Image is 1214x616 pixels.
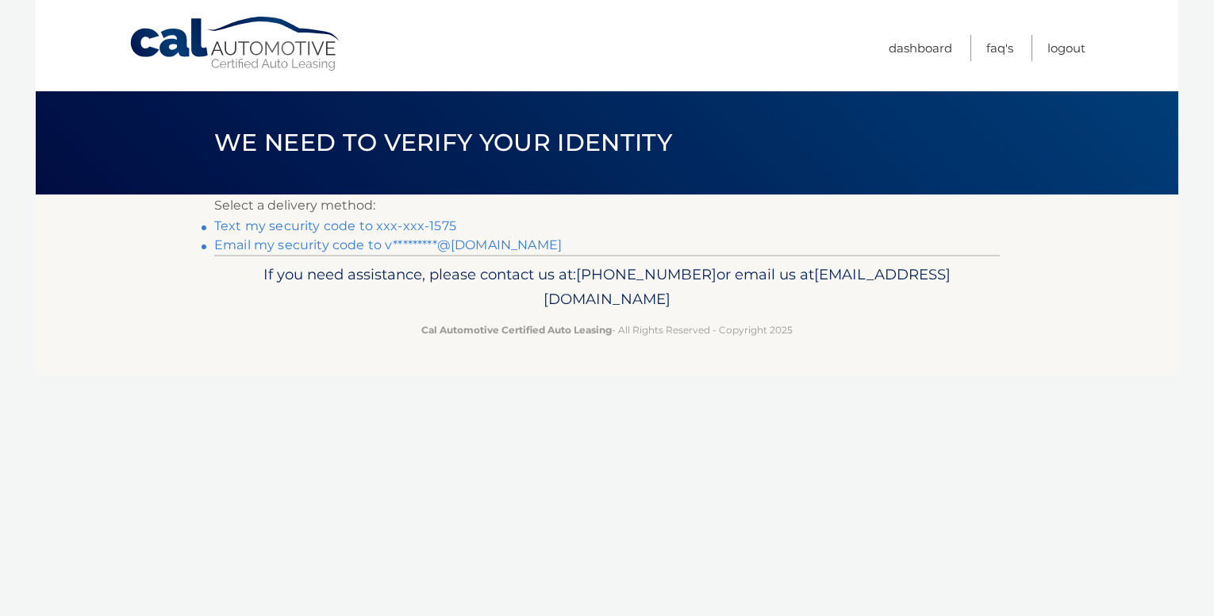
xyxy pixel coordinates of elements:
[214,194,1000,217] p: Select a delivery method:
[421,324,612,336] strong: Cal Automotive Certified Auto Leasing
[1047,35,1085,61] a: Logout
[214,128,672,157] span: We need to verify your identity
[576,265,716,283] span: [PHONE_NUMBER]
[986,35,1013,61] a: FAQ's
[129,16,343,72] a: Cal Automotive
[214,218,456,233] a: Text my security code to xxx-xxx-1575
[225,262,989,313] p: If you need assistance, please contact us at: or email us at
[225,321,989,338] p: - All Rights Reserved - Copyright 2025
[889,35,952,61] a: Dashboard
[214,237,562,252] a: Email my security code to v*********@[DOMAIN_NAME]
